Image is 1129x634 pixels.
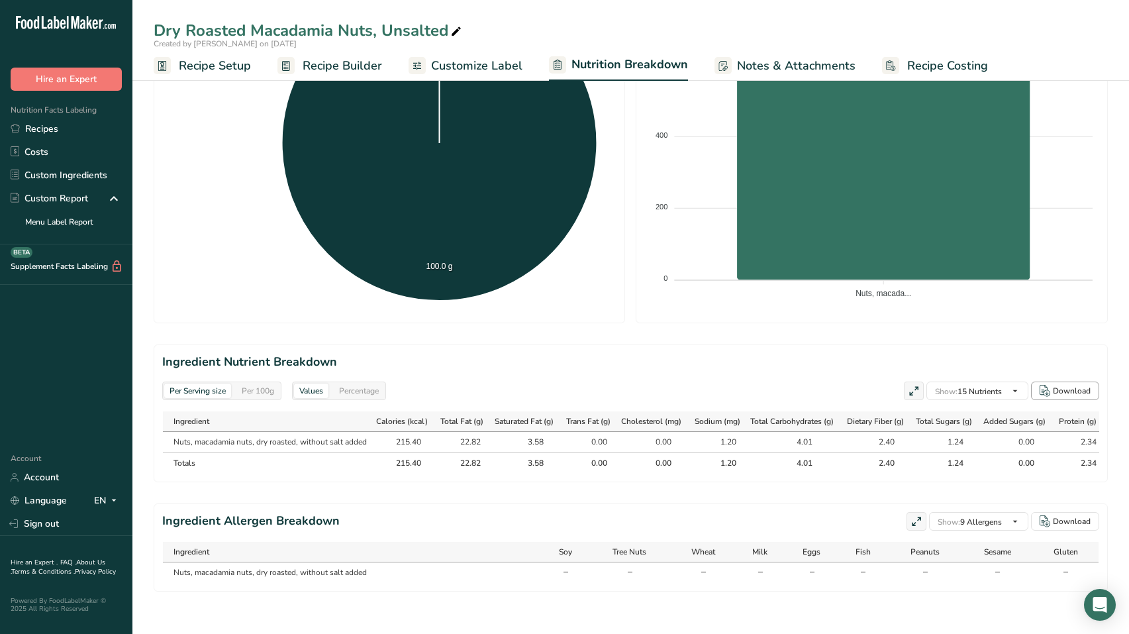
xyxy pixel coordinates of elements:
[779,457,812,469] div: 4.01
[11,247,32,258] div: BETA
[11,597,122,613] div: Powered By FoodLabelMaker © 2025 All Rights Reserved
[703,436,736,448] div: 1.20
[938,517,1002,527] span: 9 Allergens
[663,274,667,282] tspan: 0
[549,50,688,81] a: Nutrition Breakdown
[1001,457,1034,469] div: 0.00
[163,562,543,582] td: Nuts, macadamia nuts, dry roasted, without salt added
[856,546,871,558] span: Fish
[910,546,940,558] span: Peanuts
[388,457,421,469] div: 215.40
[935,386,957,397] span: Show:
[1053,385,1091,397] div: Download
[236,384,279,398] div: Per 100g
[926,382,1028,400] button: Show:15 Nutrients
[154,19,464,42] div: Dry Roasted Macadamia Nuts, Unsalted
[861,457,895,469] div: 2.40
[60,558,76,567] a: FAQ .
[162,353,1099,371] h2: Ingredient Nutrient Breakdown
[703,457,736,469] div: 1.20
[154,38,297,49] span: Created by [PERSON_NAME] on [DATE]
[440,415,483,427] span: Total Fat (g)
[11,567,75,576] a: Terms & Conditions .
[388,436,421,448] div: 215.40
[983,415,1046,427] span: Added Sugars (g)
[882,51,988,81] a: Recipe Costing
[656,203,667,211] tspan: 200
[11,489,67,512] a: Language
[303,57,382,75] span: Recipe Builder
[294,384,328,398] div: Values
[930,457,963,469] div: 1.24
[559,546,572,558] span: Soy
[179,57,251,75] span: Recipe Setup
[571,56,688,74] span: Nutrition Breakdown
[75,567,116,576] a: Privacy Policy
[984,546,1011,558] span: Sesame
[1053,515,1091,527] div: Download
[495,415,554,427] span: Saturated Fat (g)
[929,512,1028,531] button: Show:9 Allergens
[164,384,231,398] div: Per Serving size
[11,558,105,576] a: About Us .
[935,386,1002,397] span: 15 Nutrients
[431,57,522,75] span: Customize Label
[1054,546,1078,558] span: Gluten
[695,415,740,427] span: Sodium (mg)
[930,436,963,448] div: 1.24
[803,546,820,558] span: Eggs
[638,457,671,469] div: 0.00
[1031,382,1099,400] button: Download
[1084,589,1116,621] div: Open Intercom Messenger
[448,457,481,469] div: 22.82
[173,415,209,427] span: Ingredient
[163,452,373,473] th: Totals
[1063,436,1097,448] div: 2.34
[856,289,911,298] tspan: Nuts, macada...
[511,457,544,469] div: 3.58
[1063,457,1097,469] div: 2.34
[11,191,88,205] div: Custom Report
[907,57,988,75] span: Recipe Costing
[1059,415,1097,427] span: Protein (g)
[750,415,834,427] span: Total Carbohydrates (g)
[938,517,960,527] span: Show:
[847,415,904,427] span: Dietary Fiber (g)
[574,457,607,469] div: 0.00
[861,436,895,448] div: 2.40
[916,415,972,427] span: Total Sugars (g)
[11,558,58,567] a: Hire an Expert .
[162,512,340,531] h2: Ingredient Allergen Breakdown
[714,51,856,81] a: Notes & Attachments
[613,546,646,558] span: Tree Nuts
[1031,512,1099,531] button: Download
[163,432,373,452] td: Nuts, macadamia nuts, dry roasted, without salt added
[656,131,667,139] tspan: 400
[173,546,209,558] span: Ingredient
[752,546,767,558] span: Milk
[638,436,671,448] div: 0.00
[621,415,681,427] span: Cholesterol (mg)
[11,68,122,91] button: Hire an Expert
[448,436,481,448] div: 22.82
[1001,436,1034,448] div: 0.00
[574,436,607,448] div: 0.00
[409,51,522,81] a: Customize Label
[691,546,715,558] span: Wheat
[779,436,812,448] div: 4.01
[376,415,428,427] span: Calories (kcal)
[94,493,122,509] div: EN
[334,384,384,398] div: Percentage
[277,51,382,81] a: Recipe Builder
[154,51,251,81] a: Recipe Setup
[566,415,611,427] span: Trans Fat (g)
[511,436,544,448] div: 3.58
[737,57,856,75] span: Notes & Attachments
